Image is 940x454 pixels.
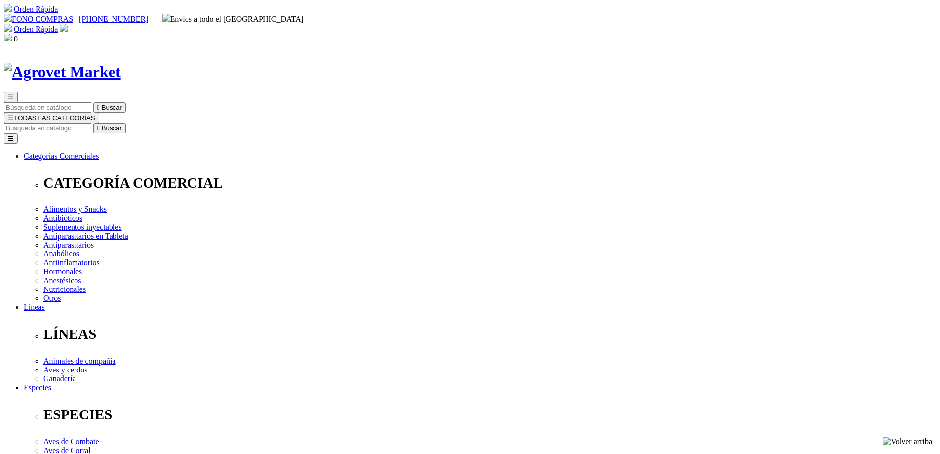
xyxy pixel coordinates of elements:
span: Envíos a todo el [GEOGRAPHIC_DATA] [162,15,304,23]
p: LÍNEAS [43,326,936,342]
a: [PHONE_NUMBER] [79,15,148,23]
a: Suplementos inyectables [43,223,122,231]
a: Antibióticos [43,214,82,222]
i:  [97,124,100,132]
p: CATEGORÍA COMERCIAL [43,175,936,191]
a: Ganadería [43,374,76,383]
img: Volver arriba [883,437,932,446]
a: Nutricionales [43,285,86,293]
i:  [97,104,100,111]
span: ☰ [8,93,14,101]
a: Alimentos y Snacks [43,205,107,213]
a: Anestésicos [43,276,81,285]
a: Otros [43,294,61,302]
img: Agrovet Market [4,63,121,81]
a: Anabólicos [43,249,79,258]
img: shopping-cart.svg [4,4,12,12]
a: Especies [24,383,51,392]
a: Antiparasitarios [43,241,94,249]
a: Orden Rápida [14,25,58,33]
p: ESPECIES [43,407,936,423]
a: Líneas [24,303,45,311]
a: Aves de Combate [43,437,99,446]
input: Buscar [4,102,91,113]
span: ☰ [8,114,14,122]
a: Acceda a su cuenta de cliente [60,25,68,33]
a: Aves y cerdos [43,366,87,374]
button: ☰ [4,92,18,102]
a: Categorías Comerciales [24,152,99,160]
a: Hormonales [43,267,82,276]
button:  Buscar [93,123,126,133]
button: ☰TODAS LAS CATEGORÍAS [4,113,99,123]
button: ☰ [4,133,18,144]
span: Buscar [102,124,122,132]
span: Buscar [102,104,122,111]
img: delivery-truck.svg [162,14,170,22]
img: user.svg [60,24,68,32]
a: Antiparasitarios en Tableta [43,232,128,240]
img: shopping-bag.svg [4,34,12,41]
a: Orden Rápida [14,5,58,13]
img: shopping-cart.svg [4,24,12,32]
a: FONO COMPRAS [4,15,73,23]
i:  [4,43,7,52]
span: 0 [14,35,18,43]
a: Antiinflamatorios [43,258,100,267]
input: Buscar [4,123,91,133]
button:  Buscar [93,102,126,113]
img: phone.svg [4,14,12,22]
a: Animales de compañía [43,357,116,365]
